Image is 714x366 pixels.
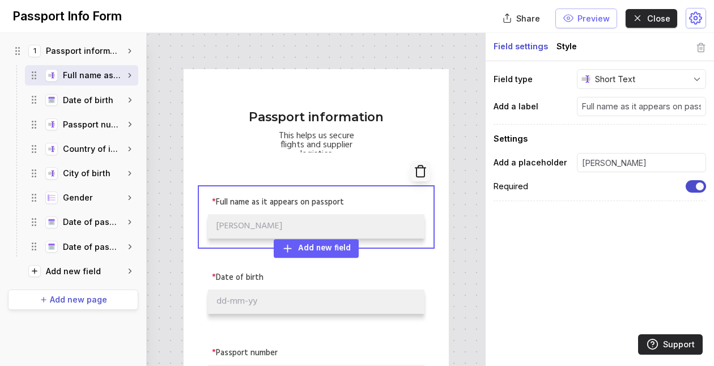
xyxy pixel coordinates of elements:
[46,45,121,57] span: Passport information
[626,9,677,27] button: Close
[663,338,695,351] span: Support
[494,156,571,169] h3: Add a placeholder
[63,94,121,107] span: Date of birth
[494,73,571,86] h3: Field type
[63,191,121,204] span: Gender
[647,12,670,25] span: Close
[494,180,528,193] span: Required
[63,216,121,228] span: Date of passport issuance
[208,290,424,314] input: dd-mm-yy
[269,131,364,152] textarea: This helps us secure flights and supplier logistics
[63,118,121,131] span: Passport number
[28,45,41,57] span: 1
[556,40,577,53] span: Style
[50,293,107,306] span: Add new page
[638,334,703,355] a: Support
[494,100,571,113] h3: Add a label
[516,12,540,25] span: Share
[63,143,121,155] span: Country of issuance
[555,8,617,28] button: Preview
[577,12,610,25] span: Preview
[63,167,121,180] span: City of birth
[494,40,548,53] span: Field settings
[8,8,192,24] input: Enter form name
[595,73,688,86] span: Short Text
[208,214,424,239] input: John Janet Doe
[63,241,121,253] span: Date of passport expiration
[46,265,121,278] span: Add new field
[274,240,359,258] div: Add new field
[494,133,705,145] h3: Settings
[63,69,121,82] span: Full name as it appears on passport
[495,9,547,27] button: Share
